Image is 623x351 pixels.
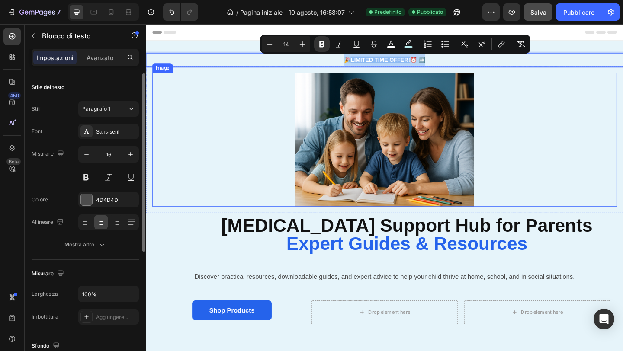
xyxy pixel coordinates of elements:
[96,129,119,135] font: Sans-serif
[223,35,287,42] strong: LIMITED TIME OFFER!
[556,3,602,21] button: Pubblicare
[3,3,64,21] button: 7
[563,9,594,16] font: Pubblicare
[32,219,53,225] font: Allineare
[69,307,118,315] strong: Shop Products
[374,9,401,15] font: Predefinito
[87,54,113,61] font: Avanzato
[32,313,58,320] font: Imbottitura
[42,32,91,40] font: Blocco di testo
[32,270,54,277] font: Misurare
[32,150,54,157] font: Misurare
[153,227,415,250] strong: Expert Guides & Resources
[64,241,94,248] font: Mostra altro
[57,8,61,16] font: 7
[408,310,454,317] div: Drop element here
[594,309,614,329] div: Apri Intercom Messenger
[32,290,58,297] font: Larghezza
[9,44,27,51] div: Image
[14,268,505,294] p: Discover practical resources, downloadable guides, and expert advice to help your child thrive at...
[215,35,223,42] strong: 🎉
[10,93,19,99] font: 450
[32,196,48,203] font: Colore
[32,105,41,112] font: Stili
[96,314,128,320] font: Aggiungere...
[42,31,116,41] p: Blocco di testo
[96,197,118,203] font: 4D4D4D
[242,310,288,317] div: Drop element here
[79,286,138,302] input: Auto
[163,3,198,21] div: Annulla/Ripristina
[82,207,486,230] strong: [MEDICAL_DATA] Support Hub for Parents
[240,9,345,16] font: Pagina iniziale - 10 agosto, 16:58:07
[530,9,546,16] font: Salva
[32,84,64,90] font: Stile del testo
[9,159,19,165] font: Beta
[236,9,238,16] font: /
[78,101,139,117] button: Paragrafo 1
[32,237,139,252] button: Mostra altro
[36,54,74,61] font: Impostazioni
[260,35,530,54] div: Barra degli strumenti contestuale dell'editor
[50,300,137,322] a: Shop Products
[82,105,110,112] font: Paragrafo 1
[32,342,49,349] font: Sfondo
[146,24,623,351] iframe: Area di progettazione
[524,3,552,21] button: Salva
[162,53,357,199] img: gempages_577339276925076006-dde67ad6-6081-49f1-9ac0-ebba5dbeef45.png
[32,128,42,134] font: Font
[287,35,304,42] strong: ⏰ ➡️
[417,9,443,15] font: Pubblicato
